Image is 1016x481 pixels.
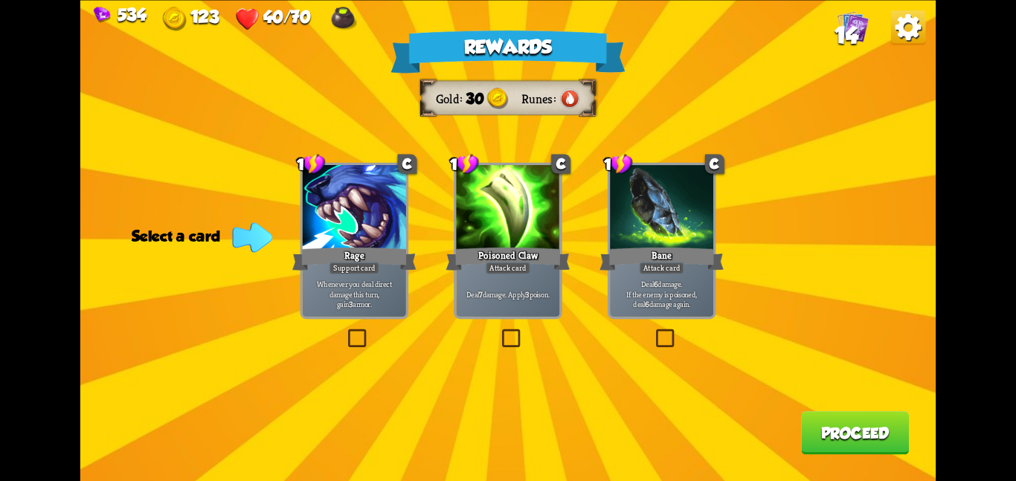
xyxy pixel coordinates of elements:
[132,227,267,245] div: Select a card
[705,154,724,173] div: C
[190,7,219,26] span: 123
[263,7,311,26] span: 40/70
[645,299,649,309] b: 6
[891,10,926,45] img: Options_Button.png
[436,90,466,106] div: Gold
[94,7,111,23] img: Gem.png
[450,152,479,174] div: 1
[163,7,187,30] img: Gold.png
[521,90,559,106] div: Runes
[297,152,326,174] div: 1
[390,30,625,73] div: Rewards
[305,278,403,309] p: Whenever you deal direct damage this turn, gain armor.
[163,7,219,31] div: Gold
[837,10,869,42] img: Cards_Icon.png
[232,222,272,252] img: Indicator_Arrow.png
[525,288,529,299] b: 3
[330,6,356,30] img: Cauldron - Draw 2 additional cards at the start of each combat.
[487,88,509,109] img: Gold.png
[94,4,147,24] div: Gems
[801,411,909,454] button: Proceed
[835,22,858,48] span: 14
[599,245,724,272] div: Bane
[479,288,482,299] b: 7
[466,89,483,106] span: 30
[398,154,417,173] div: C
[236,7,311,31] div: Health
[559,88,581,109] img: Fire.png
[292,245,417,272] div: Rage
[329,262,379,274] div: Support card
[639,262,684,274] div: Attack card
[837,10,869,45] div: View all the cards in your deck
[236,7,260,30] img: Heart.png
[446,245,570,272] div: Poisoned Claw
[613,278,711,309] p: Deal damage. If the enemy is poisoned, deal damage again.
[459,288,557,299] p: Deal damage. Apply poison.
[349,299,353,309] b: 3
[604,152,633,174] div: 1
[486,262,531,274] div: Attack card
[654,278,657,288] b: 6
[551,154,570,173] div: C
